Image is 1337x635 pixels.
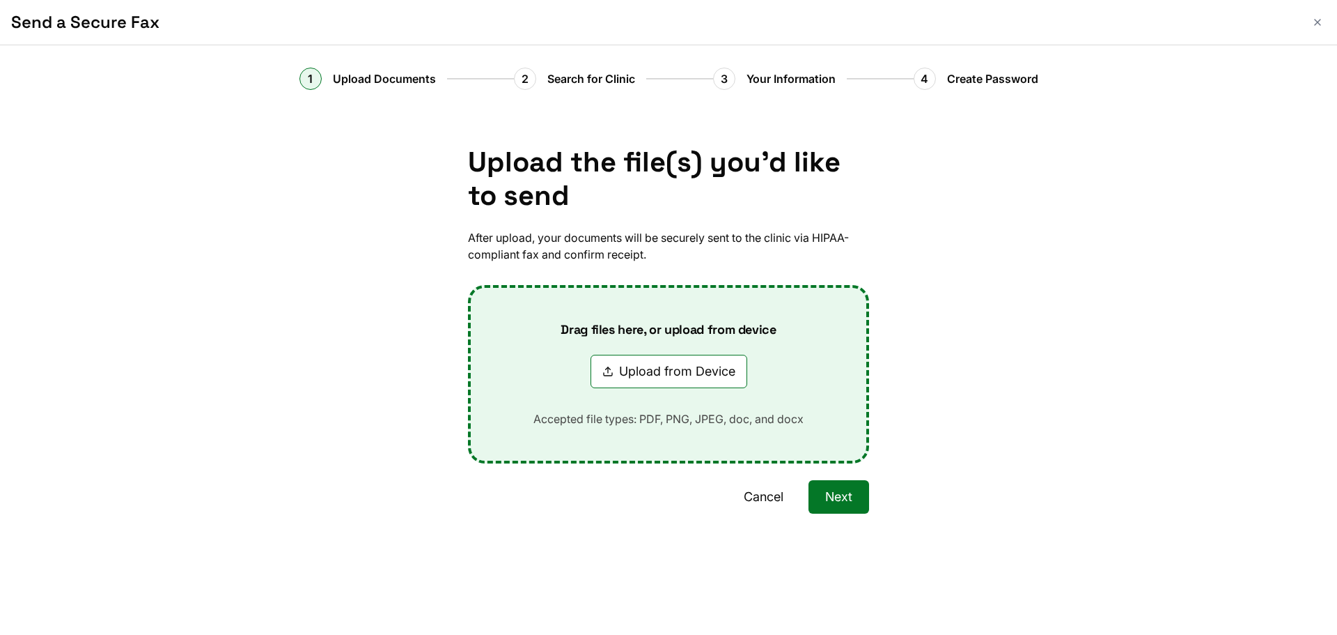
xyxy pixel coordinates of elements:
[713,68,735,90] div: 3
[547,70,635,87] span: Search for Clinic
[914,68,936,90] div: 4
[333,70,436,87] span: Upload Documents
[591,355,747,388] button: Upload from Device
[468,146,869,213] h1: Upload the file(s) you'd like to send
[511,411,826,427] p: Accepted file types: PDF, PNG, JPEG, doc, and docx
[538,321,798,338] p: Drag files here, or upload from device
[514,68,536,90] div: 2
[746,70,836,87] span: Your Information
[808,480,869,514] button: Next
[299,68,322,90] div: 1
[947,70,1038,87] span: Create Password
[468,229,869,263] p: After upload, your documents will be securely sent to the clinic via HIPAA-compliant fax and conf...
[727,480,800,514] button: Cancel
[11,11,1298,33] h1: Send a Secure Fax
[1309,14,1326,31] button: Close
